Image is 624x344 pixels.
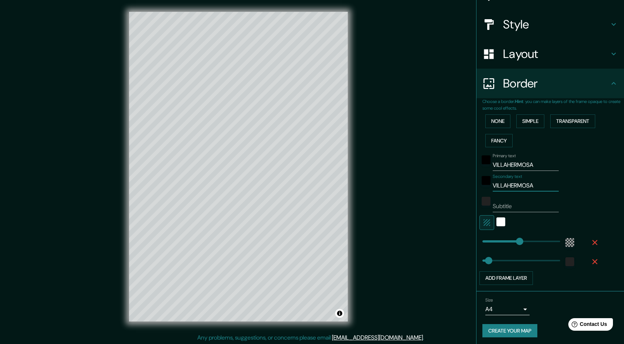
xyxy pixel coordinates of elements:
div: Border [476,69,624,98]
p: Any problems, suggestions, or concerns please email . [197,333,424,342]
button: Create your map [482,324,537,338]
button: color-55555544 [565,238,574,247]
button: Add frame layer [479,271,533,285]
button: color-222222 [482,197,490,206]
button: Toggle attribution [335,309,344,318]
button: None [485,114,510,128]
div: Style [476,10,624,39]
button: black [482,155,490,164]
h4: Border [503,76,609,91]
div: . [424,333,425,342]
button: black [482,176,490,185]
label: Size [485,297,493,303]
label: Secondary text [493,173,522,180]
iframe: Help widget launcher [558,315,616,336]
button: color-222222 [565,257,574,266]
button: Transparent [550,114,595,128]
div: . [425,333,427,342]
b: Hint [515,99,523,104]
h4: Layout [503,47,609,61]
button: Simple [516,114,544,128]
div: A4 [485,303,530,315]
label: Primary text [493,153,516,159]
button: Fancy [485,134,513,148]
button: white [496,217,505,226]
a: [EMAIL_ADDRESS][DOMAIN_NAME] [332,334,423,341]
div: Layout [476,39,624,69]
p: Choose a border. : you can make layers of the frame opaque to create some cool effects. [482,98,624,111]
h4: Style [503,17,609,32]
